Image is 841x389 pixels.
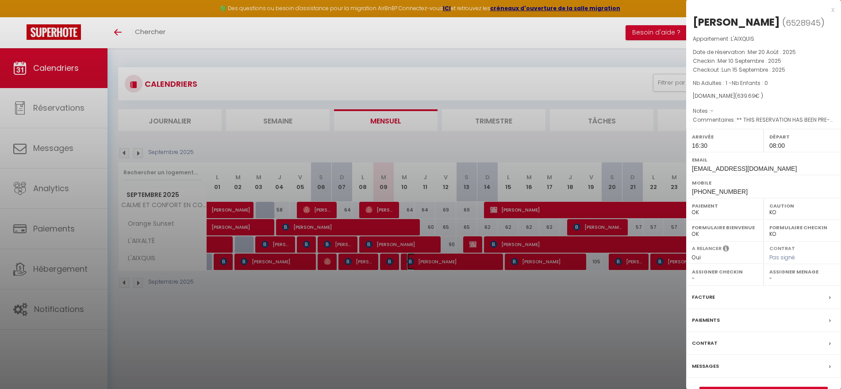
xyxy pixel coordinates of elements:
[786,17,821,28] span: 6528945
[692,165,797,172] span: [EMAIL_ADDRESS][DOMAIN_NAME]
[692,267,758,276] label: Assigner Checkin
[692,245,722,252] label: A relancer
[692,293,715,302] label: Facture
[732,79,768,87] span: Nb Enfants : 0
[692,188,748,195] span: [PHONE_NUMBER]
[693,65,834,74] p: Checkout :
[723,245,729,254] i: Sélectionner OUI si vous souhaiter envoyer les séquences de messages post-checkout
[710,107,714,115] span: -
[692,201,758,210] label: Paiement
[769,254,795,261] span: Pas signé
[769,267,835,276] label: Assigner Menage
[737,92,755,100] span: 639.69
[748,48,796,56] span: Mer 20 Août . 2025
[722,66,785,73] span: Lun 15 Septembre . 2025
[731,35,754,42] span: L'AIXQUIS
[686,4,834,15] div: x
[769,142,785,149] span: 08:00
[692,178,835,187] label: Mobile
[692,223,758,232] label: Formulaire Bienvenue
[693,35,834,43] p: Appartement :
[693,92,834,100] div: [DOMAIN_NAME]
[718,57,781,65] span: Mer 10 Septembre . 2025
[735,92,763,100] span: ( € )
[692,316,720,325] label: Paiements
[693,107,834,116] p: Notes :
[693,48,834,57] p: Date de réservation :
[769,223,835,232] label: Formulaire Checkin
[692,132,758,141] label: Arrivée
[692,155,835,164] label: Email
[693,57,834,65] p: Checkin :
[693,15,780,29] div: [PERSON_NAME]
[782,16,825,29] span: ( )
[692,362,719,371] label: Messages
[692,142,707,149] span: 16:30
[693,79,768,87] span: Nb Adultes : 1 -
[769,245,795,250] label: Contrat
[693,116,834,124] p: Commentaires :
[7,4,34,30] button: Ouvrir le widget de chat LiveChat
[692,339,718,348] label: Contrat
[769,132,835,141] label: Départ
[769,201,835,210] label: Caution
